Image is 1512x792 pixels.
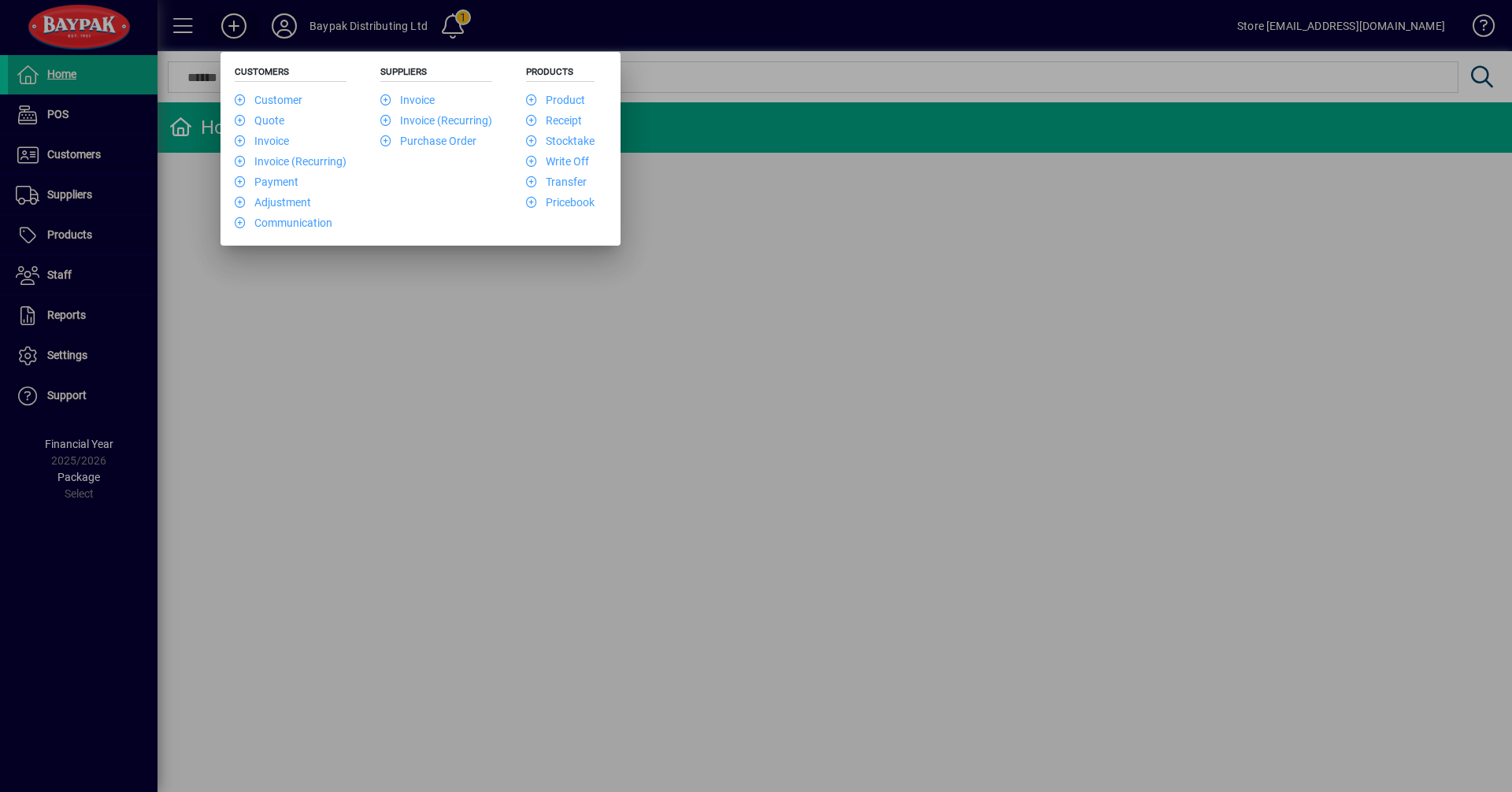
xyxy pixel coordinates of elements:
a: Write Off [526,155,589,168]
a: Product [526,94,585,106]
a: Adjustment [235,196,311,209]
a: Invoice [380,94,435,106]
a: Communication [235,217,332,229]
a: Receipt [526,114,582,127]
a: Payment [235,176,298,188]
a: Stocktake [526,135,595,147]
a: Invoice (Recurring) [380,114,492,127]
a: Quote [235,114,284,127]
a: Purchase Order [380,135,476,147]
a: Transfer [526,176,587,188]
h5: Suppliers [380,66,492,82]
a: Invoice [235,135,289,147]
a: Invoice (Recurring) [235,155,346,168]
a: Pricebook [526,196,595,209]
h5: Products [526,66,595,82]
a: Customer [235,94,302,106]
h5: Customers [235,66,346,82]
